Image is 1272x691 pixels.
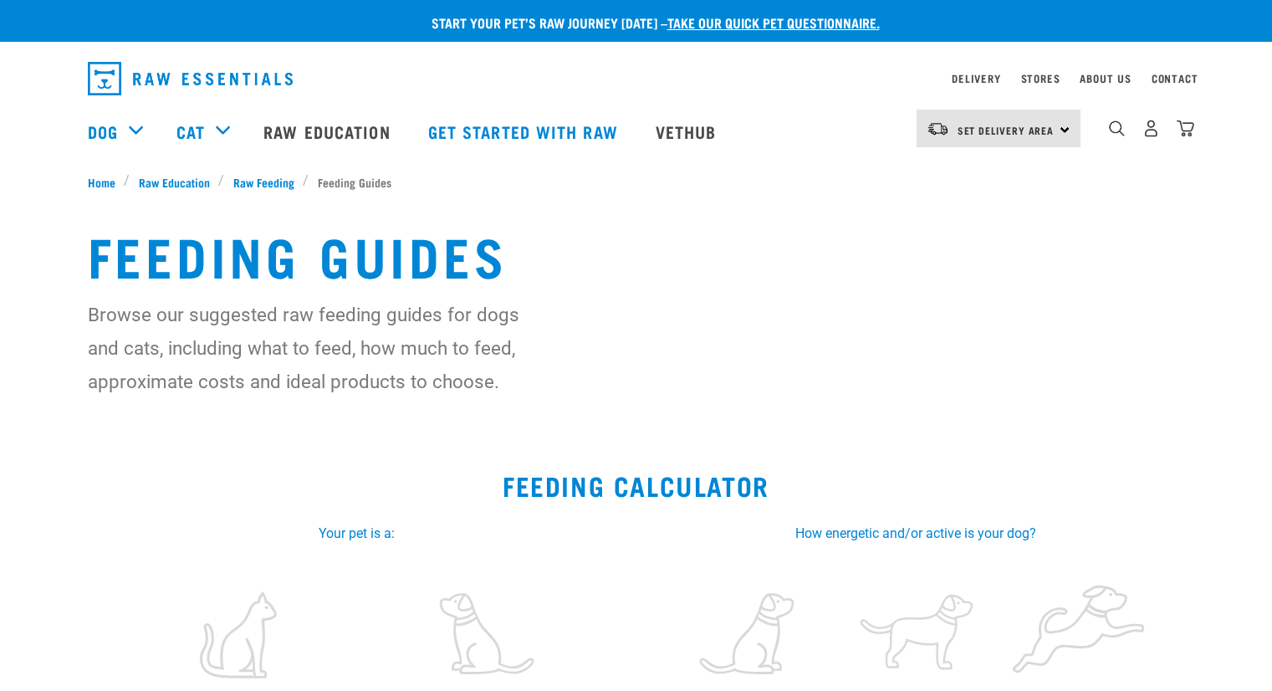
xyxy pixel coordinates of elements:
[88,298,527,398] p: Browse our suggested raw feeding guides for dogs and cats, including what to feed, how much to fe...
[411,98,639,165] a: Get started with Raw
[176,119,205,144] a: Cat
[224,173,303,191] a: Raw Feeding
[20,470,1252,500] h2: Feeding Calculator
[88,62,293,95] img: Raw Essentials Logo
[139,173,210,191] span: Raw Education
[1142,120,1160,137] img: user.png
[130,173,218,191] a: Raw Education
[247,98,411,165] a: Raw Education
[639,98,738,165] a: Vethub
[1152,75,1198,81] a: Contact
[88,119,118,144] a: Dog
[88,173,125,191] a: Home
[958,127,1055,133] span: Set Delivery Area
[233,173,294,191] span: Raw Feeding
[1177,120,1194,137] img: home-icon@2x.png
[98,524,616,544] label: Your pet is a:
[927,121,949,136] img: van-moving.png
[667,18,880,26] a: take our quick pet questionnaire.
[656,524,1175,544] label: How energetic and/or active is your dog?
[1080,75,1131,81] a: About Us
[952,75,1000,81] a: Delivery
[88,173,115,191] span: Home
[1109,120,1125,136] img: home-icon-1@2x.png
[88,173,1185,191] nav: breadcrumbs
[88,224,1185,284] h1: Feeding Guides
[74,55,1198,102] nav: dropdown navigation
[1021,75,1060,81] a: Stores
